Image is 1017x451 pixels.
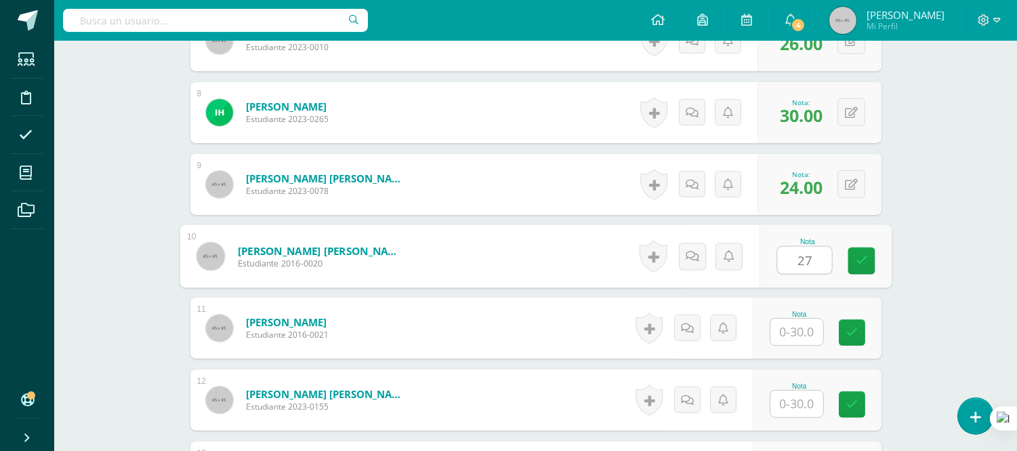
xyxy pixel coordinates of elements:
[780,176,823,199] span: 24.00
[246,387,409,401] a: [PERSON_NAME] [PERSON_NAME]
[780,104,823,127] span: 30.00
[246,315,329,329] a: [PERSON_NAME]
[246,329,329,340] span: Estudiante 2016-0021
[780,98,823,107] div: Nota:
[206,99,233,126] img: 68e1dfe78ad19bae4d8a82128f249ada.png
[770,319,823,345] input: 0-30.0
[777,247,831,274] input: 0-30.0
[246,185,409,197] span: Estudiante 2023-0078
[770,383,829,390] div: Nota
[780,170,823,179] div: Nota:
[791,18,806,33] span: 4
[246,100,329,113] a: [PERSON_NAME]
[246,113,329,125] span: Estudiante 2023-0265
[206,387,233,414] img: 45x45
[237,243,404,258] a: [PERSON_NAME] [PERSON_NAME]
[829,7,856,34] img: 45x45
[770,311,829,318] div: Nota
[206,171,233,198] img: 45x45
[770,391,823,417] input: 0-30.0
[867,20,945,32] span: Mi Perfil
[196,242,224,270] img: 45x45
[246,41,409,53] span: Estudiante 2023-0010
[206,315,233,342] img: 45x45
[237,258,404,270] span: Estudiante 2016-0020
[246,172,409,185] a: [PERSON_NAME] [PERSON_NAME]
[776,238,838,246] div: Nota
[246,401,409,412] span: Estudiante 2023-0155
[63,9,368,32] input: Busca un usuario...
[780,32,823,55] span: 26.00
[867,8,945,22] span: [PERSON_NAME]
